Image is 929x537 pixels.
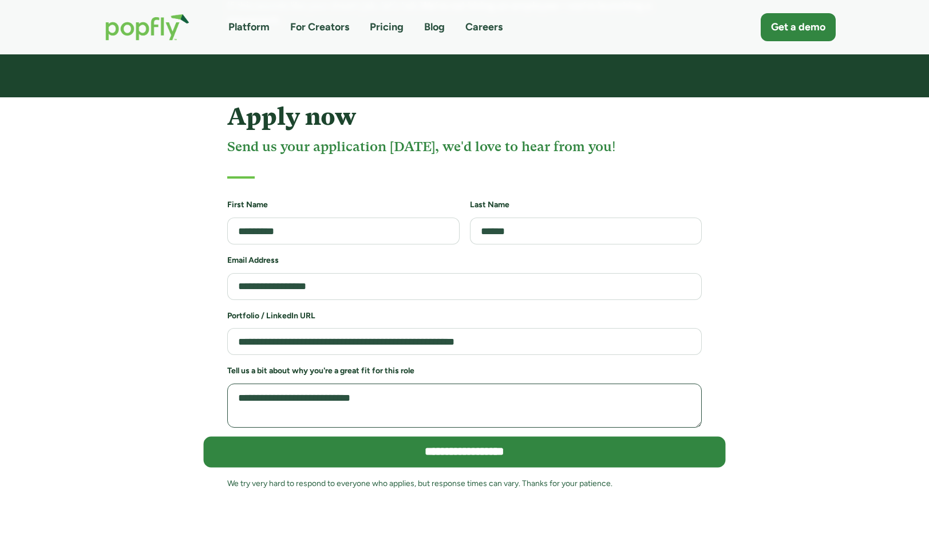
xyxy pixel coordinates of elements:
[227,199,702,501] form: Job Application Form
[771,20,825,34] div: Get a demo
[227,365,702,377] h6: Tell us a bit about why you're a great fit for this role
[227,255,702,266] h6: Email Address
[227,137,702,156] h4: Send us your application [DATE], we'd love to hear from you!
[370,20,404,34] a: Pricing
[761,13,836,41] a: Get a demo
[227,103,702,131] h4: Apply now
[227,476,702,491] div: We try very hard to respond to everyone who applies, but response times can vary. Thanks for your...
[465,20,503,34] a: Careers
[227,310,702,322] h6: Portfolio / LinkedIn URL
[94,2,201,52] a: home
[290,20,349,34] a: For Creators
[424,20,445,34] a: Blog
[470,199,702,211] h6: Last Name
[227,199,460,211] h6: First Name
[228,20,270,34] a: Platform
